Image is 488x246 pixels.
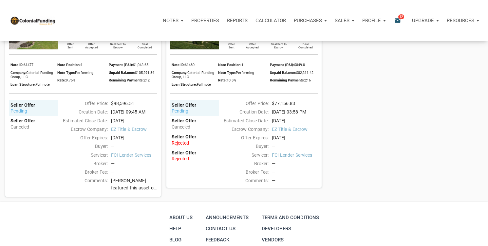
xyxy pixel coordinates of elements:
span: Remaining Payments: [109,78,144,82]
span: FCI Lender Services [272,152,318,159]
i: email [394,17,402,24]
div: Escrow Company: [55,126,108,133]
p: Profile [362,18,381,24]
a: Contact Us [204,223,250,234]
div: [DATE] [269,134,321,141]
div: Offer Sent [62,39,80,49]
div: Broker: [216,160,269,167]
div: Buyer: [55,143,108,150]
a: Vendors [260,234,321,245]
div: rejected [172,156,217,162]
div: Comments: [55,177,108,193]
div: Offer Price: [55,100,108,107]
button: Sales [331,11,358,30]
span: EZ Title & Escrow [272,126,318,133]
button: Profile [358,11,390,30]
span: Unpaid Balance: [270,71,296,75]
span: Rate: [218,78,227,82]
div: pending [10,108,56,114]
button: Reports [223,11,252,30]
div: [DATE] [108,134,160,141]
a: Purchases [290,11,331,30]
div: Seller Offer [172,134,217,140]
div: — [111,143,157,150]
p: Resources [447,18,474,24]
span: Note ID: [10,63,24,67]
img: NoteUnlimited [10,16,56,25]
div: canceled [10,124,56,130]
div: $98,596.51 [108,100,160,107]
span: 1 [81,63,83,67]
span: $82,311.42 [296,71,313,75]
div: Seller Offer [172,118,217,124]
span: Unpaid Balance: [109,71,135,75]
span: Rate: [57,78,66,82]
div: [DATE] [108,117,160,124]
div: Servicer: [55,152,108,159]
div: Creation Date: [55,109,108,115]
div: pending [172,108,217,114]
div: [DATE] [269,117,321,124]
a: Feedback [204,234,250,245]
p: Purchases [294,18,322,24]
span: Note ID: [172,63,185,67]
span: Note Type: [218,71,236,75]
span: 61480 [185,63,195,67]
a: Notes [159,11,187,30]
span: EZ Title & Escrow [111,126,157,133]
p: Reports [227,18,248,24]
div: Buyer: [216,143,269,150]
span: Loan Structure: [172,82,197,87]
div: — [111,160,157,167]
span: FCI Lender Services [111,152,157,159]
div: Deal Sent to Escrow [103,39,132,49]
p: Properties [191,18,219,24]
div: Offer Accepted [79,39,103,49]
div: Escrow Company: [216,126,269,133]
div: Deal Sent to Escrow [264,39,293,49]
div: Seller Offer [10,102,56,108]
span: Full note [197,82,211,87]
div: Offer Accepted [240,39,264,49]
div: Broker Fee: [216,169,269,176]
button: Resources [443,11,483,30]
span: Remaining Payments: [270,78,305,82]
span: Full note [36,82,50,87]
p: Calculator [255,18,286,24]
div: canceled [172,124,217,130]
span: Company: [172,71,187,75]
a: Blog [168,234,194,245]
p: Notes [163,18,178,24]
span: — [111,169,115,175]
div: Broker Fee: [55,169,108,176]
span: Payment (P&I): [270,63,294,67]
div: [DATE] 09:45 AM [108,109,160,115]
div: Seller Offer [172,102,217,108]
div: Offer Price: [216,100,269,107]
div: Deal Completed [293,39,318,49]
span: Loan Structure: [10,82,36,87]
span: — [272,169,275,175]
a: Calculator [252,11,290,30]
span: Note Type: [57,71,75,75]
div: — [272,160,318,167]
div: Offer Expires: [216,134,269,141]
a: Help [168,223,194,234]
a: About Us [168,212,194,223]
div: Estimated Close Date: [216,117,269,124]
span: Performing [75,71,93,75]
div: Offer Expires: [55,134,108,141]
a: Developers [260,223,321,234]
div: $77,156.83 [269,100,321,107]
button: email12 [389,11,408,30]
span: $105,291.84 [135,71,154,75]
p: Upgrade [412,18,434,24]
div: Deal Completed [132,39,157,49]
div: — [272,177,318,184]
div: Estimated Close Date: [55,117,108,124]
span: $1,043.65 [133,63,148,67]
span: Colonial Funding Group, LLC [10,71,53,79]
